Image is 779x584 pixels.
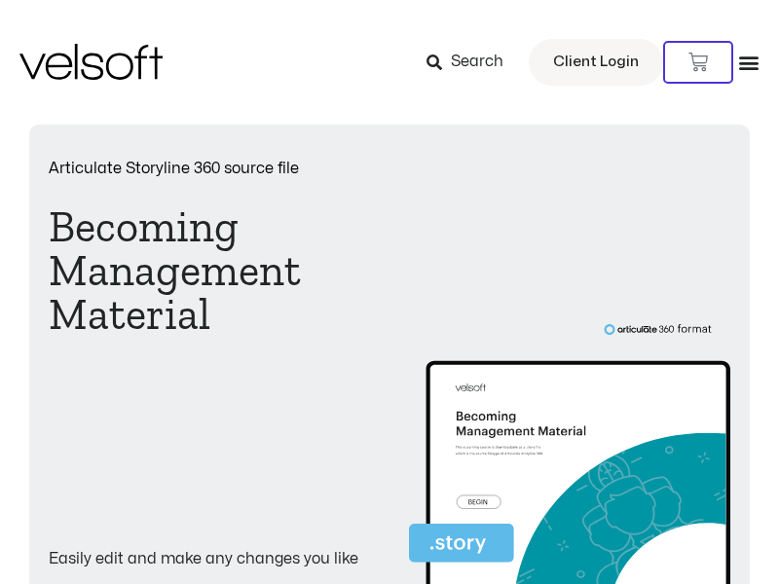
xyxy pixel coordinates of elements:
[553,50,639,75] span: Client Login
[738,52,760,73] div: Menu Toggle
[49,551,370,566] p: Easily edit and make any changes you like
[427,46,517,79] a: Search
[49,161,370,176] p: Articulate Storyline 360 source file
[49,205,370,337] h1: Becoming Management Material
[451,50,503,75] span: Search
[19,44,163,80] img: Velsoft Training Materials
[529,39,663,86] a: Client Login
